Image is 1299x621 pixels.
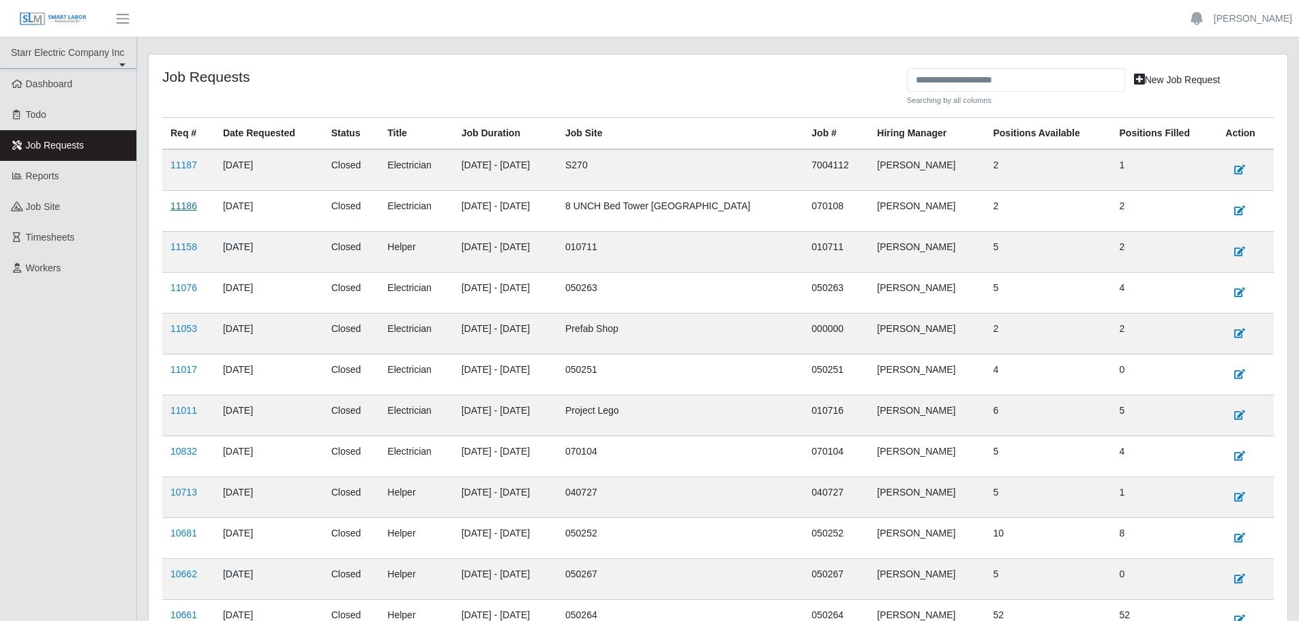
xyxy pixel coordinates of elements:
td: 2 [1111,190,1218,231]
td: 6 [985,395,1111,436]
td: 8 UNCH Bed Tower [GEOGRAPHIC_DATA] [557,190,803,231]
td: Helper [379,558,453,599]
td: [DATE] - [DATE] [453,395,557,436]
td: 5 [1111,395,1218,436]
td: [PERSON_NAME] [869,517,985,558]
td: [PERSON_NAME] [869,272,985,313]
td: Closed [323,313,380,354]
span: Workers [26,262,61,273]
td: 7004112 [803,149,869,191]
td: [DATE] - [DATE] [453,558,557,599]
td: 8 [1111,517,1218,558]
td: 4 [1111,436,1218,476]
td: 010716 [803,395,869,436]
td: [DATE] [215,149,323,191]
td: [DATE] [215,354,323,395]
td: 1 [1111,149,1218,191]
td: 010711 [803,231,869,272]
td: 050252 [803,517,869,558]
img: SLM Logo [19,12,87,27]
td: [DATE] [215,558,323,599]
td: [DATE] [215,436,323,476]
td: [PERSON_NAME] [869,313,985,354]
td: Closed [323,395,380,436]
td: [DATE] [215,517,323,558]
td: 000000 [803,313,869,354]
td: 050251 [803,354,869,395]
small: Searching by all columns [907,95,1125,106]
td: 0 [1111,354,1218,395]
span: Job Requests [26,140,85,151]
td: 050252 [557,517,803,558]
a: 11158 [170,241,197,252]
th: Job # [803,117,869,149]
td: [PERSON_NAME] [869,476,985,517]
td: 010711 [557,231,803,272]
a: 10832 [170,446,197,457]
td: [PERSON_NAME] [869,558,985,599]
td: Electrician [379,149,453,191]
span: Timesheets [26,232,75,243]
td: Closed [323,354,380,395]
th: Positions Available [985,117,1111,149]
td: Closed [323,476,380,517]
a: 10713 [170,487,197,498]
td: 5 [985,272,1111,313]
th: Title [379,117,453,149]
td: [PERSON_NAME] [869,354,985,395]
td: [DATE] [215,190,323,231]
td: Prefab Shop [557,313,803,354]
td: [DATE] - [DATE] [453,313,557,354]
td: Closed [323,231,380,272]
td: [DATE] [215,272,323,313]
td: Closed [323,436,380,476]
a: 11011 [170,405,197,416]
td: Electrician [379,272,453,313]
td: 050267 [803,558,869,599]
td: Electrician [379,395,453,436]
td: Helper [379,476,453,517]
span: Dashboard [26,78,73,89]
td: Electrician [379,190,453,231]
td: 040727 [557,476,803,517]
td: 2 [985,149,1111,191]
td: [PERSON_NAME] [869,395,985,436]
td: [PERSON_NAME] [869,190,985,231]
td: 2 [1111,313,1218,354]
td: 0 [1111,558,1218,599]
td: [DATE] - [DATE] [453,272,557,313]
td: Project Lego [557,395,803,436]
td: [PERSON_NAME] [869,231,985,272]
td: 050263 [557,272,803,313]
a: New Job Request [1125,68,1229,92]
td: 050263 [803,272,869,313]
a: 10662 [170,569,197,579]
th: job site [557,117,803,149]
td: 040727 [803,476,869,517]
td: Closed [323,190,380,231]
a: 11076 [170,282,197,293]
a: 11017 [170,364,197,375]
td: [DATE] - [DATE] [453,231,557,272]
td: [DATE] [215,231,323,272]
th: Date Requested [215,117,323,149]
td: Closed [323,272,380,313]
td: Electrician [379,436,453,476]
td: 070108 [803,190,869,231]
td: [PERSON_NAME] [869,436,985,476]
th: Action [1217,117,1274,149]
a: [PERSON_NAME] [1214,12,1292,26]
a: 10681 [170,528,197,539]
td: 070104 [557,436,803,476]
td: Electrician [379,354,453,395]
td: [DATE] - [DATE] [453,149,557,191]
td: 10 [985,517,1111,558]
a: 11053 [170,323,197,334]
td: [DATE] - [DATE] [453,190,557,231]
td: [DATE] - [DATE] [453,476,557,517]
th: Req # [162,117,215,149]
a: 11187 [170,160,197,170]
th: Hiring Manager [869,117,985,149]
td: Closed [323,558,380,599]
td: 070104 [803,436,869,476]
